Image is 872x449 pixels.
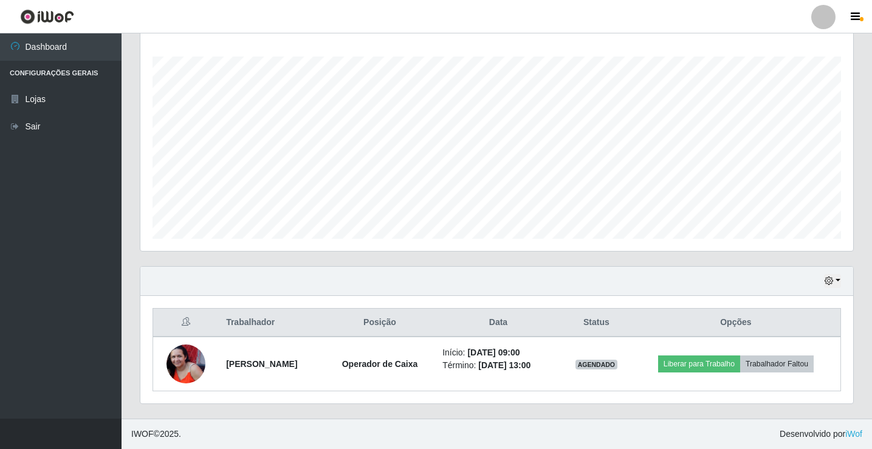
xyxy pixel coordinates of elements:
[845,429,862,439] a: iWof
[442,346,554,359] li: Início:
[442,359,554,372] li: Término:
[575,360,618,369] span: AGENDADO
[631,309,841,337] th: Opções
[131,428,181,440] span: © 2025 .
[740,355,814,372] button: Trabalhador Faltou
[342,359,418,369] strong: Operador de Caixa
[561,309,631,337] th: Status
[219,309,324,337] th: Trabalhador
[467,348,520,357] time: [DATE] 09:00
[20,9,74,24] img: CoreUI Logo
[478,360,530,370] time: [DATE] 13:00
[658,355,740,372] button: Liberar para Trabalho
[780,428,862,440] span: Desenvolvido por
[131,429,154,439] span: IWOF
[226,359,297,369] strong: [PERSON_NAME]
[435,309,561,337] th: Data
[167,344,205,383] img: 1743338839822.jpeg
[324,309,435,337] th: Posição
